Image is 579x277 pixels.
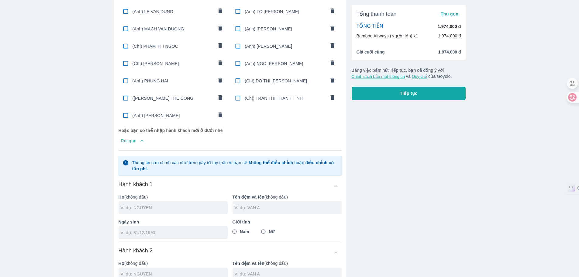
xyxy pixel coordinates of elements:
p: Thông tin cần chính xác như trên giấy tờ tuỳ thân vì bạn sẽ hoặc [132,160,337,172]
h6: Hành khách 1 [119,181,153,188]
button: comments [326,5,339,18]
button: comments [214,109,226,122]
p: Giới tính [233,219,342,225]
h6: Hành khách 2 [119,247,153,254]
span: (Anh) PHUNG HAI [133,78,213,84]
button: comments [326,57,339,70]
span: (Chị) TRAN THI THANH TINH [245,95,326,101]
span: (Anh) MACH VAN DUONG [133,26,213,32]
button: comments [326,40,339,53]
button: Chính sách bảo mật thông tin [352,74,405,79]
input: Ví dụ: VAN A [235,205,342,211]
p: (không dấu) [119,260,228,266]
span: (Anh) [PERSON_NAME] [245,43,326,49]
button: Quy chế [412,74,427,79]
p: Hoặc bạn có thể nhập hành khách mới ở dưới nhé [119,125,342,136]
button: comments [214,40,226,53]
span: Nữ [269,229,274,235]
span: (Anh) [PERSON_NAME] [133,113,213,119]
span: Giá cuối cùng [357,49,385,55]
b: Họ [119,195,124,199]
span: ([PERSON_NAME] THE CONG [133,95,213,101]
span: (Anh) NGO [PERSON_NAME] [245,61,326,67]
p: Rút gọn [121,138,136,144]
b: Tên đệm và tên [233,261,264,266]
input: Ví dụ: VAN A [235,271,342,277]
span: Nam [240,229,249,235]
input: Ví dụ: 31/12/1990 [121,230,222,236]
span: Thu gọn [441,12,459,16]
p: (không dấu) [233,194,342,200]
button: comments [214,92,226,105]
button: comments [214,74,226,87]
button: comments [214,23,226,35]
b: Họ [119,261,124,266]
p: (không dấu) [119,194,228,200]
input: Ví dụ: NGUYEN [121,271,228,277]
button: Thu gọn [438,10,461,18]
button: comments [326,74,339,87]
input: Ví dụ: NGUYEN [121,205,228,211]
span: (Chị) DO THI [PERSON_NAME] [245,78,326,84]
span: Tiếp tục [400,90,418,96]
p: (không dấu) [233,260,342,266]
p: Bằng việc bấm nút Tiếp tục, bạn đã đồng ý với và của Goyolo. [352,67,466,79]
button: Tiếp tục [352,87,466,100]
button: Rút gọn [119,136,342,146]
p: 1.974.000 đ [438,23,461,29]
span: Tổng thanh toán [357,10,397,18]
p: 1.974.000 đ [438,33,461,39]
b: Tên đệm và tên [233,195,264,199]
span: 1.974.000 đ [438,49,461,55]
button: comments [326,92,339,105]
button: comments [326,23,339,35]
span: (Chị) [PERSON_NAME] [133,61,213,67]
button: comments [214,5,226,18]
p: Bamboo Airways (Người lớn) x1 [357,33,418,39]
button: comments [214,57,226,70]
span: (Anh) [PERSON_NAME] [245,26,326,32]
span: (Anh) LE VAN DUNG [133,9,213,15]
span: (Chị) PHAM THI NGOC [133,43,213,49]
span: (Anh) TO [PERSON_NAME] [245,9,326,15]
p: Ngày sinh [119,219,228,225]
strong: không thể điều chỉnh [249,160,293,165]
p: TỔNG TIỀN [357,23,383,30]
